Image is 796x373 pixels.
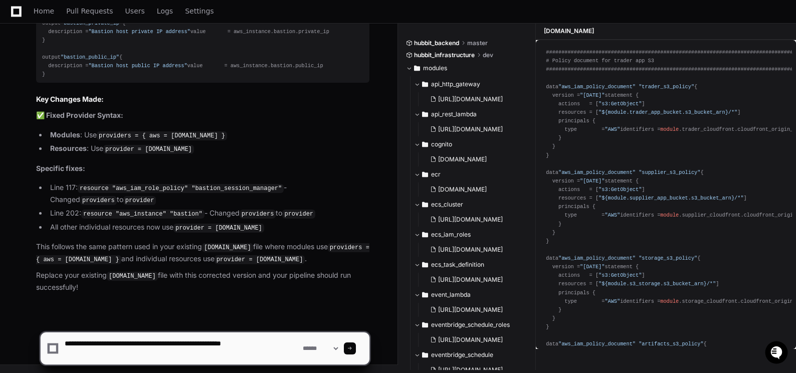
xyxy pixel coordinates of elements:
span: "trader_s3_policy" [639,83,694,89]
span: "${module.supplier_app_bucket.s3_bucket_arn}/*" [599,195,744,201]
button: event_lambda [414,287,528,303]
button: [URL][DOMAIN_NAME] [426,273,522,287]
span: [URL][DOMAIN_NAME] [438,246,503,254]
span: event_lambda [431,291,471,299]
div: We're available if you need us! [34,85,127,93]
span: [URL][DOMAIN_NAME] [438,216,503,224]
code: providers [80,196,117,205]
span: [DOMAIN_NAME] [544,27,594,35]
svg: Directory [422,168,428,180]
span: "s3:GetObject" [599,100,642,106]
span: Pull Requests [66,8,113,14]
span: [URL][DOMAIN_NAME] [438,276,503,284]
span: master [467,39,488,47]
span: hubbit_infrastructure [414,51,475,59]
span: Settings [185,8,214,14]
span: module [660,212,679,218]
span: "Bastion host private IP address" [88,29,190,35]
p: This follows the same pattern used in your existing file where modules use and individual resourc... [36,241,369,265]
button: Start new chat [170,78,182,90]
h2: Key Changes Made: [36,94,369,104]
code: resource "aws_instance" "bastion" [81,210,205,219]
span: ecs_iam_roles [431,231,471,239]
span: "aws_iam_policy_document" [558,83,636,89]
img: PlayerZero [10,10,30,30]
div: Start new chat [34,75,164,85]
code: providers [240,210,276,219]
button: modules [406,60,528,76]
li: All other individual resources now use [47,222,369,234]
iframe: Open customer support [764,340,791,367]
span: "s3:GetObject" [599,272,642,278]
span: "AWS" [605,298,620,304]
button: ecs_task_definition [414,257,528,273]
svg: Directory [422,229,428,241]
span: api_http_gateway [431,80,480,88]
span: Pylon [100,105,121,113]
code: provider = [DOMAIN_NAME] [215,255,305,264]
code: [DOMAIN_NAME] [107,272,158,281]
span: ecr [431,170,441,178]
span: "aws_iam_policy_document" [558,169,636,175]
span: "supplier_s3_policy" [639,169,700,175]
p: Replace your existing file with this corrected version and your pipeline should run successfully! [36,270,369,293]
span: module [660,126,679,132]
span: [DOMAIN_NAME] [438,155,487,163]
button: ecs_iam_roles [414,227,528,243]
button: ecs_cluster [414,197,528,213]
code: providers = { aws = [DOMAIN_NAME] } [97,131,227,140]
svg: Directory [422,78,428,90]
button: [DOMAIN_NAME] [426,152,522,166]
button: [URL][DOMAIN_NAME] [426,213,522,227]
svg: Directory [422,289,428,301]
code: provider = [DOMAIN_NAME] [103,145,194,154]
strong: ✅ Fixed Provider Syntax: [36,111,123,119]
span: "[DATE]" [580,178,605,184]
span: Logs [157,8,173,14]
code: provider = [DOMAIN_NAME] [173,224,264,233]
span: dev [483,51,493,59]
button: ecr [414,166,528,182]
span: hubbit_backend [414,39,459,47]
span: ecs_cluster [431,201,463,209]
button: [URL][DOMAIN_NAME] [426,92,522,106]
span: "${module.s3_storage.s3_bucket_arn}/*" [599,281,716,287]
strong: Resources [50,144,87,152]
code: provider [282,210,315,219]
li: : Use [47,143,369,155]
button: api_rest_lambda [414,106,528,122]
strong: Specific fixes: [36,164,85,172]
svg: Directory [414,62,420,74]
code: provider [123,196,156,205]
button: [URL][DOMAIN_NAME] [426,122,522,136]
span: [DOMAIN_NAME] [438,185,487,194]
span: "[DATE]" [580,264,605,270]
span: [URL][DOMAIN_NAME] [438,306,503,314]
span: cognito [431,140,452,148]
div: Welcome [10,40,182,56]
span: "bastion_private_ip" [61,20,122,26]
span: "AWS" [605,212,620,218]
button: api_http_gateway [414,76,528,92]
span: "[DATE]" [580,92,605,98]
button: [DOMAIN_NAME] [426,182,522,197]
img: 1736555170064-99ba0984-63c1-480f-8ee9-699278ef63ed [10,75,28,93]
span: "aws_iam_policy_document" [558,255,636,261]
strong: Modules [50,130,80,139]
span: "AWS" [605,126,620,132]
span: "s3:GetObject" [599,186,642,193]
span: ecs_task_definition [431,261,484,269]
svg: Directory [422,108,428,120]
span: "${module.trader_app_bucket.s3_bucket_arn}/*" [599,109,737,115]
span: "Bastion host public IP address" [88,63,187,69]
code: resource "aws_iam_role_policy" "bastion_session_manager" [78,184,284,193]
li: Line 202: - Changed to [47,208,369,220]
button: [URL][DOMAIN_NAME] [426,303,522,317]
svg: Directory [422,259,428,271]
span: modules [423,64,447,72]
span: [URL][DOMAIN_NAME] [438,95,503,103]
span: api_rest_lambda [431,110,477,118]
span: module [660,298,679,304]
button: cognito [414,136,528,152]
